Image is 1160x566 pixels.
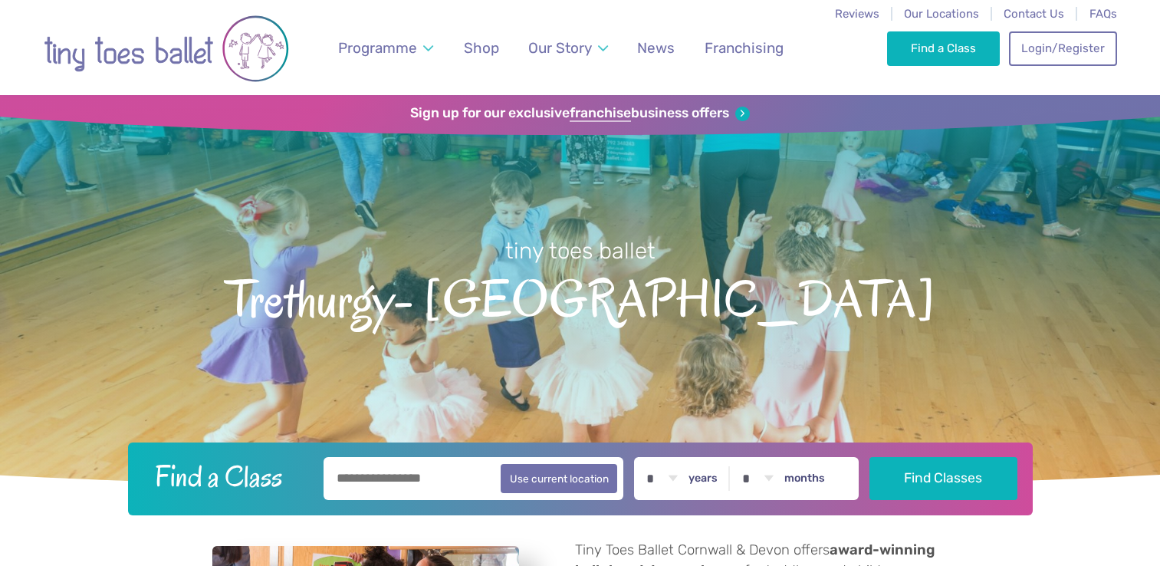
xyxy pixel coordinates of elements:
a: Shop [456,30,506,66]
span: News [637,39,675,57]
a: Our Locations [904,7,979,21]
span: Shop [464,39,499,57]
span: Franchising [705,39,784,57]
a: Find a Class [887,31,1000,65]
button: Use current location [501,464,618,493]
a: Sign up for our exclusivefranchisebusiness offers [410,105,750,122]
a: Our Story [521,30,615,66]
a: News [630,30,682,66]
a: FAQs [1089,7,1117,21]
a: Contact Us [1004,7,1064,21]
span: Trethurgy- [GEOGRAPHIC_DATA] [27,266,1133,328]
label: months [784,472,825,485]
strong: franchise [570,105,631,122]
h2: Find a Class [143,457,313,495]
a: Reviews [835,7,879,21]
button: Find Classes [869,457,1017,500]
span: Programme [338,39,417,57]
a: Login/Register [1009,31,1116,65]
a: Franchising [697,30,790,66]
small: tiny toes ballet [505,238,656,264]
a: Programme [330,30,440,66]
img: tiny toes ballet [44,10,289,87]
span: Our Story [528,39,592,57]
label: years [688,472,718,485]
